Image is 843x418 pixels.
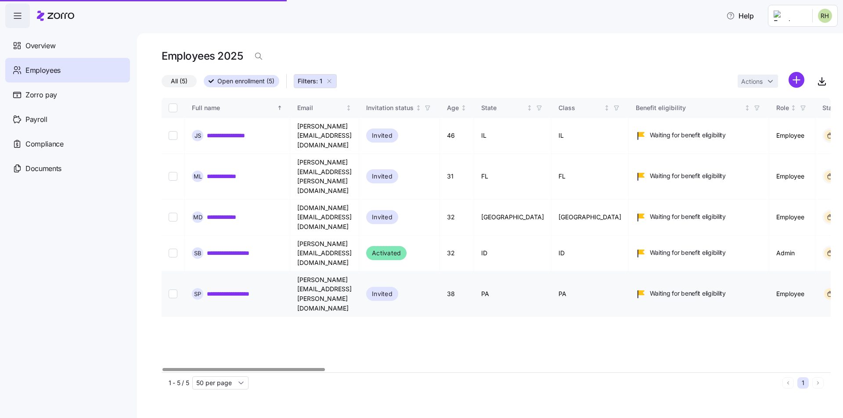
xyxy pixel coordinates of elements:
div: Not sorted [744,105,750,111]
span: Waiting for benefit eligibility [650,289,726,298]
td: FL [551,154,629,200]
span: 1 - 5 / 5 [169,379,189,387]
span: Waiting for benefit eligibility [650,248,726,257]
span: Zorro pay [25,89,57,100]
span: Waiting for benefit eligibility [650,131,726,139]
a: Zorro pay [5,82,130,107]
a: Compliance [5,132,130,156]
button: Previous page [782,377,794,389]
td: [PERSON_NAME][EMAIL_ADDRESS][PERSON_NAME][DOMAIN_NAME] [290,154,359,200]
td: ID [551,236,629,272]
div: Benefit eligibility [636,103,743,113]
input: Select record 1 [169,131,177,140]
td: 38 [440,272,474,317]
span: Documents [25,163,61,174]
span: Overview [25,40,55,51]
span: S B [194,250,202,256]
td: [DOMAIN_NAME][EMAIL_ADDRESS][DOMAIN_NAME] [290,200,359,236]
a: Payroll [5,107,130,132]
span: J S [195,133,201,139]
th: RoleNot sorted [769,98,815,118]
img: 9866fcb425cea38f43e255766a713f7f [818,9,832,23]
td: Employee [769,200,815,236]
span: Help [726,11,754,21]
input: Select record 2 [169,172,177,181]
input: Select all records [169,104,177,112]
td: IL [474,118,551,154]
a: Overview [5,33,130,58]
td: 31 [440,154,474,200]
td: 32 [440,236,474,272]
span: S P [194,291,201,297]
span: Filters: 1 [298,77,322,86]
button: 1 [797,377,809,389]
th: EmailNot sorted [290,98,359,118]
td: [PERSON_NAME][EMAIL_ADDRESS][PERSON_NAME][DOMAIN_NAME] [290,272,359,317]
th: AgeNot sorted [440,98,474,118]
span: Invited [372,212,393,222]
button: Help [719,7,761,25]
td: ID [474,236,551,272]
span: All (5) [171,75,187,87]
button: Actions [738,75,778,88]
td: IL [551,118,629,154]
span: Payroll [25,114,47,125]
div: Email [297,103,344,113]
span: Waiting for benefit eligibility [650,171,726,180]
td: [PERSON_NAME][EMAIL_ADDRESS][DOMAIN_NAME] [290,118,359,154]
th: Benefit eligibilityNot sorted [629,98,769,118]
td: 32 [440,200,474,236]
div: Not sorted [790,105,796,111]
td: [GEOGRAPHIC_DATA] [474,200,551,236]
div: Invitation status [366,103,414,113]
th: Invitation statusNot sorted [359,98,440,118]
div: Full name [192,103,275,113]
input: Select record 3 [169,213,177,222]
img: Employer logo [774,11,805,21]
span: Compliance [25,139,64,150]
td: PA [474,272,551,317]
div: Not sorted [415,105,421,111]
div: Role [776,103,789,113]
span: Invited [372,289,393,299]
span: Activated [372,248,401,258]
span: Open enrollment (5) [217,75,274,87]
span: Invited [372,130,393,141]
a: Employees [5,58,130,82]
h1: Employees 2025 [162,49,243,63]
div: Sorted ascending [277,105,283,111]
div: Class [558,103,602,113]
th: StateNot sorted [474,98,551,118]
div: Not sorted [604,105,610,111]
input: Select record 4 [169,249,177,257]
span: Waiting for benefit eligibility [650,212,726,221]
svg: add icon [789,72,804,88]
div: Age [447,103,459,113]
td: Admin [769,236,815,272]
a: Documents [5,156,130,181]
span: Actions [741,79,763,85]
div: Not sorted [461,105,467,111]
td: PA [551,272,629,317]
button: Filters: 1 [294,74,337,88]
span: Employees [25,65,61,76]
td: [PERSON_NAME][EMAIL_ADDRESS][DOMAIN_NAME] [290,236,359,272]
td: 46 [440,118,474,154]
div: State [481,103,525,113]
button: Next page [812,377,824,389]
div: Not sorted [526,105,533,111]
td: Employee [769,118,815,154]
td: Employee [769,272,815,317]
input: Select record 5 [169,289,177,298]
span: Invited [372,171,393,182]
span: M D [193,214,202,220]
td: FL [474,154,551,200]
span: M L [194,174,202,179]
td: Employee [769,154,815,200]
th: Full nameSorted ascending [185,98,290,118]
div: Not sorted [346,105,352,111]
td: [GEOGRAPHIC_DATA] [551,200,629,236]
th: ClassNot sorted [551,98,629,118]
